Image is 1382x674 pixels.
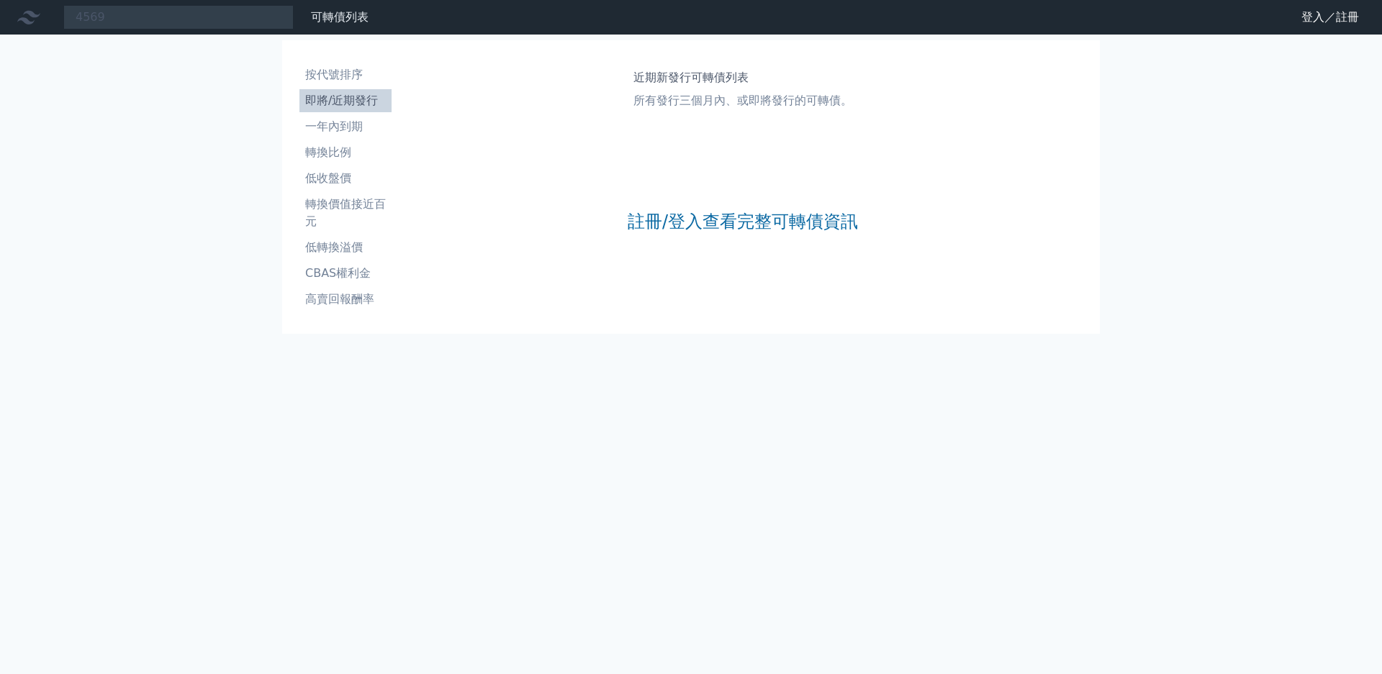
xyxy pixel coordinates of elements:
li: CBAS權利金 [299,265,392,282]
a: 低收盤價 [299,167,392,190]
li: 低收盤價 [299,170,392,187]
a: 登入／註冊 [1290,6,1370,29]
li: 轉換比例 [299,144,392,161]
li: 轉換價值接近百元 [299,196,392,230]
a: 高賣回報酬率 [299,288,392,311]
a: 註冊/登入查看完整可轉債資訊 [628,210,858,233]
li: 一年內到期 [299,118,392,135]
h1: 近期新發行可轉債列表 [633,69,852,86]
a: 即將/近期發行 [299,89,392,112]
a: 低轉換溢價 [299,236,392,259]
a: CBAS權利金 [299,262,392,285]
a: 按代號排序 [299,63,392,86]
a: 轉換價值接近百元 [299,193,392,233]
p: 所有發行三個月內、或即將發行的可轉債。 [633,92,852,109]
li: 按代號排序 [299,66,392,83]
li: 即將/近期發行 [299,92,392,109]
li: 低轉換溢價 [299,239,392,256]
a: 一年內到期 [299,115,392,138]
a: 轉換比例 [299,141,392,164]
input: 搜尋可轉債 代號／名稱 [63,5,294,29]
li: 高賣回報酬率 [299,291,392,308]
a: 可轉債列表 [311,10,369,24]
